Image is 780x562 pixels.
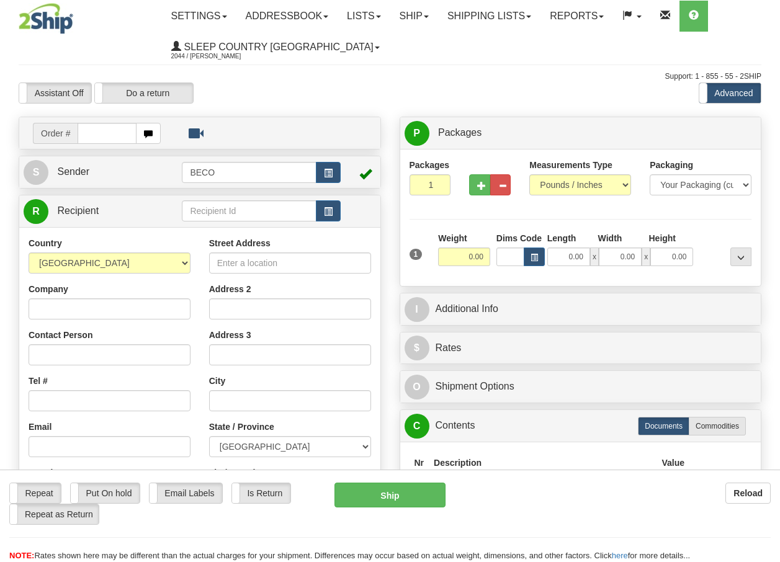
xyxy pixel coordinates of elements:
label: Weight [438,232,467,244]
span: 2044 / [PERSON_NAME] [171,50,264,63]
iframe: chat widget [751,218,779,344]
span: Order # [33,123,78,144]
label: Repeat [10,483,61,503]
label: City [209,375,225,387]
label: Street Address [209,237,271,249]
div: Support: 1 - 855 - 55 - 2SHIP [19,71,761,82]
a: $Rates [405,336,757,361]
label: Height [648,232,676,244]
label: Do a return [95,83,193,103]
label: Address 3 [209,329,251,341]
a: Addressbook [236,1,338,32]
span: x [642,248,650,266]
span: x [590,248,599,266]
span: C [405,414,429,439]
label: Zip / Postal [209,466,256,479]
a: here [612,551,628,560]
a: Lists [338,1,390,32]
label: Email Labels [150,483,222,503]
span: $ [405,336,429,360]
span: Recipient [57,205,99,216]
b: Reload [733,488,763,498]
label: State / Province [209,421,274,433]
a: Shipping lists [438,1,540,32]
a: IAdditional Info [405,297,757,322]
label: Put On hold [71,483,140,503]
a: Sleep Country [GEOGRAPHIC_DATA] 2044 / [PERSON_NAME] [162,32,389,63]
span: I [405,297,429,322]
label: Tax Id [29,466,53,479]
a: Settings [162,1,236,32]
span: S [24,160,48,185]
label: Documents [638,417,689,435]
img: logo2044.jpg [19,3,73,34]
span: R [24,199,48,224]
label: Address 2 [209,283,251,295]
a: P Packages [405,120,757,146]
label: Advanced [699,83,761,103]
div: ... [730,248,751,266]
label: Width [598,232,622,244]
span: 1 [410,249,423,260]
a: CContents [405,413,757,439]
label: Repeat as Return [10,504,99,524]
input: Recipient Id [182,200,316,221]
a: Reports [540,1,613,32]
a: OShipment Options [405,374,757,399]
span: O [405,375,429,399]
label: Dims Code [496,232,541,244]
label: Packaging [650,159,693,171]
th: Description [429,452,657,475]
span: NOTE: [9,551,34,560]
label: Commodities [689,417,746,435]
label: Company [29,283,68,295]
input: Enter a location [209,252,371,274]
label: Length [547,232,576,244]
input: Sender Id [182,162,316,183]
label: Tel # [29,375,48,387]
span: Sender [57,166,89,177]
label: Email [29,421,52,433]
label: Packages [410,159,450,171]
label: Contact Person [29,329,92,341]
th: Nr [410,452,429,475]
span: P [405,121,429,146]
th: Value [657,452,689,475]
button: Ship [334,483,446,507]
a: S Sender [24,159,182,185]
a: R Recipient [24,198,164,224]
button: Reload [725,483,771,504]
label: Is Return [232,483,290,503]
label: Country [29,237,62,249]
label: Measurements Type [529,159,612,171]
a: Ship [390,1,438,32]
span: Sleep Country [GEOGRAPHIC_DATA] [181,42,374,52]
label: Assistant Off [19,83,91,103]
span: Packages [438,127,482,138]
